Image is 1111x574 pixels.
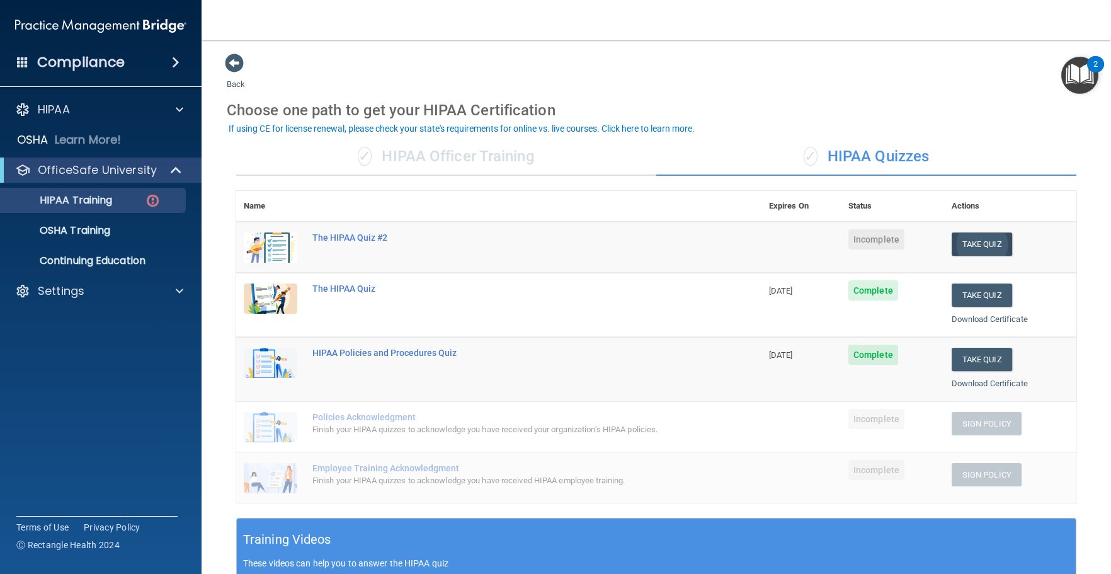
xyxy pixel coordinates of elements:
div: 2 [1093,64,1098,81]
a: Back [227,64,245,89]
span: ✓ [358,147,372,166]
p: OfficeSafe University [38,163,157,178]
div: HIPAA Policies and Procedures Quiz [312,348,698,358]
th: Status [841,191,944,222]
div: HIPAA Officer Training [236,138,656,176]
a: Terms of Use [16,521,69,534]
div: Choose one path to get your HIPAA Certification [227,92,1086,129]
button: Sign Policy [952,463,1022,486]
span: Complete [848,280,898,301]
h5: Training Videos [243,529,331,551]
span: Incomplete [848,229,904,250]
p: Learn More! [55,132,122,147]
div: Employee Training Acknowledgment [312,463,698,473]
img: PMB logo [15,13,186,38]
button: Take Quiz [952,232,1012,256]
button: Take Quiz [952,348,1012,371]
div: If using CE for license renewal, please check your state's requirements for online vs. live cours... [229,124,695,133]
p: These videos can help you to answer the HIPAA quiz [243,558,1069,568]
span: Complete [848,345,898,365]
span: [DATE] [769,286,793,296]
a: OfficeSafe University [15,163,183,178]
a: Privacy Policy [84,521,140,534]
div: Finish your HIPAA quizzes to acknowledge you have received HIPAA employee training. [312,473,698,488]
th: Name [236,191,305,222]
p: HIPAA [38,102,70,117]
a: HIPAA [15,102,183,117]
a: Settings [15,284,183,299]
th: Expires On [761,191,841,222]
span: [DATE] [769,350,793,360]
div: Policies Acknowledgment [312,412,698,422]
span: Incomplete [848,460,904,480]
a: Download Certificate [952,379,1028,388]
p: HIPAA Training [8,194,112,207]
button: If using CE for license renewal, please check your state's requirements for online vs. live cours... [227,122,697,135]
button: Open Resource Center, 2 new notifications [1061,57,1098,94]
div: HIPAA Quizzes [656,138,1076,176]
span: Ⓒ Rectangle Health 2024 [16,539,120,551]
p: Continuing Education [8,255,180,267]
p: OSHA Training [8,224,110,237]
p: Settings [38,284,84,299]
a: Download Certificate [952,314,1028,324]
button: Take Quiz [952,284,1012,307]
h4: Compliance [37,54,125,71]
th: Actions [944,191,1076,222]
span: Incomplete [848,409,904,429]
p: OSHA [17,132,48,147]
button: Sign Policy [952,412,1022,435]
div: The HIPAA Quiz #2 [312,232,698,243]
div: Finish your HIPAA quizzes to acknowledge you have received your organization’s HIPAA policies. [312,422,698,437]
span: ✓ [804,147,818,166]
div: The HIPAA Quiz [312,284,698,294]
img: danger-circle.6113f641.png [145,193,161,209]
